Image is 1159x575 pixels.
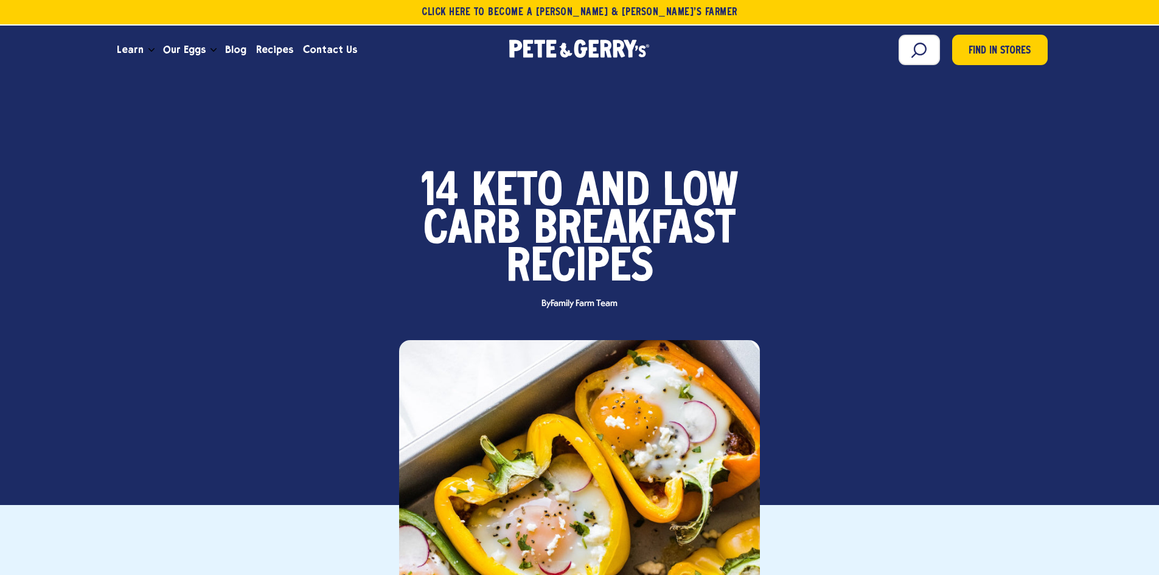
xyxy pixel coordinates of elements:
button: Open the dropdown menu for Learn [148,48,155,52]
span: Recipes [256,42,293,57]
span: 14 [421,174,459,212]
span: Our Eggs [163,42,206,57]
span: By [535,299,623,308]
a: Find in Stores [952,35,1048,65]
input: Search [899,35,940,65]
span: Recipes [506,249,653,287]
a: Contact Us [298,33,362,66]
span: Family Farm Team [551,299,617,308]
span: and [576,174,650,212]
span: Carb [423,212,520,249]
span: Blog [225,42,246,57]
span: Breakfast [534,212,736,249]
span: Learn [117,42,144,57]
span: Find in Stores [969,43,1031,60]
span: Keto [472,174,563,212]
a: Blog [220,33,251,66]
a: Our Eggs [158,33,211,66]
a: Learn [112,33,148,66]
button: Open the dropdown menu for Our Eggs [211,48,217,52]
span: Low [663,174,739,212]
span: Contact Us [303,42,357,57]
a: Recipes [251,33,298,66]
